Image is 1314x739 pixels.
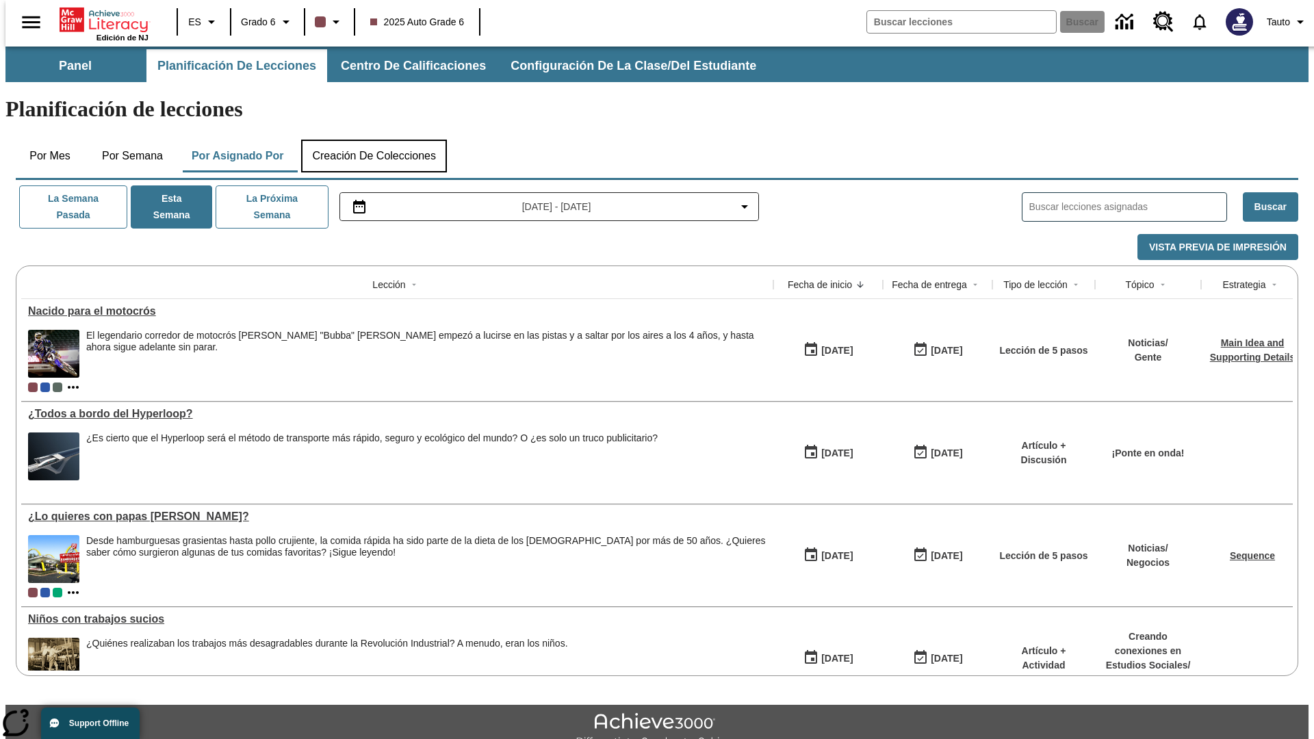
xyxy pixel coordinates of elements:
[999,644,1088,673] p: Artículo + Actividad
[1102,630,1194,673] p: Creando conexiones en Estudios Sociales /
[1107,3,1145,41] a: Centro de información
[53,588,62,597] div: 2025 Auto Grade 4
[821,342,853,359] div: [DATE]
[867,11,1056,33] input: Buscar campo
[11,2,51,42] button: Abrir el menú lateral
[1243,192,1298,222] button: Buscar
[28,535,79,583] img: Uno de los primeros locales de McDonald's, con el icónico letrero rojo y los arcos amarillos.
[799,645,858,671] button: 07/11/25: Primer día en que estuvo disponible la lección
[28,305,766,317] a: Nacido para el motocrós, Lecciones
[86,432,658,444] div: ¿Es cierto que el Hyperloop será el método de transporte más rápido, seguro y ecológico del mundo...
[1230,550,1275,561] a: Sequence
[5,47,1309,82] div: Subbarra de navegación
[1029,197,1226,217] input: Buscar lecciones asignadas
[1137,234,1298,261] button: Vista previa de impresión
[241,15,276,29] span: Grado 6
[188,15,201,29] span: ES
[1218,4,1261,40] button: Escoja un nuevo avatar
[86,535,766,558] div: Desde hamburguesas grasientas hasta pollo crujiente, la comida rápida ha sido parte de la dieta d...
[28,408,766,420] div: ¿Todos a bordo del Hyperloop?
[86,432,658,480] span: ¿Es cierto que el Hyperloop será el método de transporte más rápido, seguro y ecológico del mundo...
[28,330,79,378] img: El corredor de motocrós James Stewart vuela por los aires en su motocicleta de montaña
[5,49,769,82] div: Subbarra de navegación
[7,49,144,82] button: Panel
[346,198,753,215] button: Seleccione el intervalo de fechas opción del menú
[309,10,350,34] button: El color de la clase es café oscuro. Cambiar el color de la clase.
[86,638,568,649] div: ¿Quiénes realizaban los trabajos más desagradables durante la Revolución Industrial? A menudo, er...
[65,379,81,396] button: Mostrar más clases
[28,383,38,392] div: Clase actual
[1266,276,1283,293] button: Sort
[908,645,967,671] button: 11/30/25: Último día en que podrá accederse la lección
[65,584,81,601] button: Mostrar más clases
[500,49,767,82] button: Configuración de la clase/del estudiante
[131,185,212,229] button: Esta semana
[91,140,174,172] button: Por semana
[967,276,983,293] button: Sort
[821,445,853,462] div: [DATE]
[406,276,422,293] button: Sort
[60,6,149,34] a: Portada
[1267,15,1290,29] span: Tauto
[28,588,38,597] div: Clase actual
[181,140,295,172] button: Por asignado por
[60,5,149,42] div: Portada
[908,543,967,569] button: 07/20/26: Último día en que podrá accederse la lección
[852,276,868,293] button: Sort
[799,337,858,363] button: 08/04/25: Primer día en que estuvo disponible la lección
[1112,446,1185,461] p: ¡Ponte en onda!
[28,305,766,317] div: Nacido para el motocrós
[53,383,62,392] div: OL 25 auto Dual International
[86,330,766,378] div: El legendario corredor de motocrós James "Bubba" Stewart empezó a lucirse en las pistas y a salta...
[799,440,858,466] button: 07/21/25: Primer día en que estuvo disponible la lección
[28,510,766,523] div: ¿Lo quieres con papas fritas?
[69,718,129,728] span: Support Offline
[1226,8,1253,36] img: Avatar
[931,650,962,667] div: [DATE]
[999,343,1087,358] p: Lección de 5 pasos
[372,278,405,291] div: Lección
[28,638,79,686] img: foto en blanco y negro de dos niños parados sobre una pieza de maquinaria pesada
[1128,336,1168,350] p: Noticias /
[41,708,140,739] button: Support Offline
[86,638,568,686] div: ¿Quiénes realizaban los trabajos más desagradables durante la Revolución Industrial? A menudo, er...
[1128,350,1168,365] p: Gente
[1145,3,1182,40] a: Centro de recursos, Se abrirá en una pestaña nueva.
[370,15,465,29] span: 2025 Auto Grade 6
[28,432,79,480] img: Representación artística del vehículo Hyperloop TT entrando en un túnel
[788,278,852,291] div: Fecha de inicio
[1182,4,1218,40] a: Notificaciones
[301,140,447,172] button: Creación de colecciones
[931,547,962,565] div: [DATE]
[1126,541,1170,556] p: Noticias /
[86,535,766,583] div: Desde hamburguesas grasientas hasta pollo crujiente, la comida rápida ha sido parte de la dieta d...
[1125,278,1154,291] div: Tópico
[799,543,858,569] button: 07/14/25: Primer día en que estuvo disponible la lección
[40,588,50,597] div: OL 2025 Auto Grade 7
[821,650,853,667] div: [DATE]
[5,96,1309,122] h1: Planificación de lecciones
[28,613,766,625] a: Niños con trabajos sucios, Lecciones
[216,185,328,229] button: La próxima semana
[28,613,766,625] div: Niños con trabajos sucios
[1261,10,1314,34] button: Perfil/Configuración
[821,547,853,565] div: [DATE]
[40,383,50,392] div: OL 2025 Auto Grade 7
[1210,337,1295,363] a: Main Idea and Supporting Details
[96,34,149,42] span: Edición de NJ
[931,342,962,359] div: [DATE]
[1068,276,1084,293] button: Sort
[28,510,766,523] a: ¿Lo quieres con papas fritas?, Lecciones
[999,439,1088,467] p: Artículo + Discusión
[1126,556,1170,570] p: Negocios
[1155,276,1171,293] button: Sort
[736,198,753,215] svg: Collapse Date Range Filter
[1003,278,1068,291] div: Tipo de lección
[86,330,766,353] p: El legendario corredor de motocrós [PERSON_NAME] "Bubba" [PERSON_NAME] empezó a lucirse en las pi...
